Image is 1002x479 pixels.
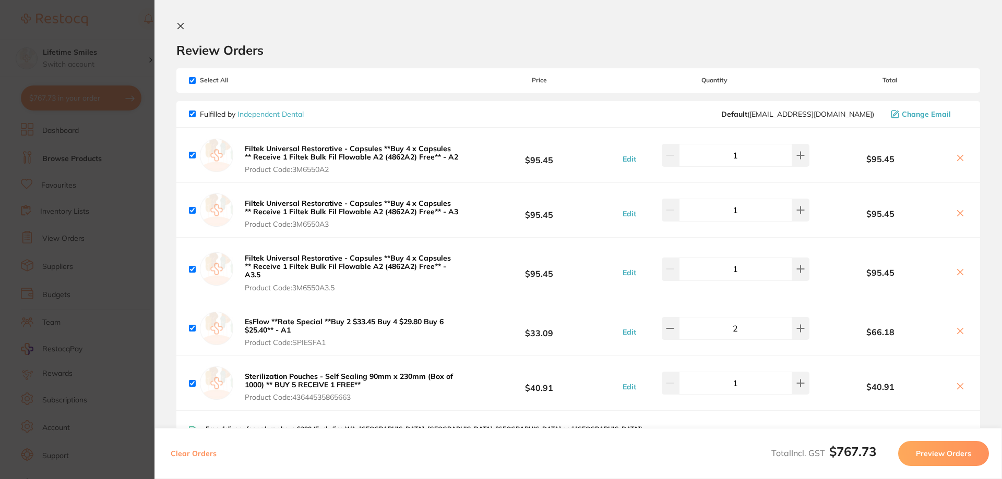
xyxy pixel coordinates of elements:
[242,372,461,402] button: Sterilization Pouches - Self Sealing 90mm x 230mm (Box of 1000) ** BUY 5 RECEIVE 1 FREE** Product...
[812,77,968,84] span: Total
[176,42,980,58] h2: Review Orders
[168,441,220,466] button: Clear Orders
[812,268,949,277] b: $95.45
[245,338,458,347] span: Product Code: SPIESFA1
[245,253,451,279] b: Filtek Universal Restorative - Capsules **Buy 4 x Capsules ** Receive 1 Filtek Bulk Fil Flowable ...
[245,165,458,174] span: Product Code: 3M6550A2
[245,284,458,292] span: Product Code: 3M6550A3.5
[461,318,617,338] b: $33.09
[200,110,304,118] p: Fulfilled by
[461,260,617,279] b: $95.45
[902,110,951,118] span: Change Email
[619,268,639,277] button: Edit
[812,327,949,337] b: $66.18
[812,154,949,164] b: $95.45
[242,144,461,174] button: Filtek Universal Restorative - Capsules **Buy 4 x Capsules ** Receive 1 Filtek Bulk Fil Flowable ...
[242,199,461,229] button: Filtek Universal Restorative - Capsules **Buy 4 x Capsules ** Receive 1 Filtek Bulk Fil Flowable ...
[619,209,639,218] button: Edit
[245,199,458,216] b: Filtek Universal Restorative - Capsules **Buy 4 x Capsules ** Receive 1 Filtek Bulk Fil Flowable ...
[200,139,233,172] img: empty.jpg
[721,110,874,118] span: orders@independentdental.com.au
[245,220,458,228] span: Product Code: 3M6550A3
[619,327,639,337] button: Edit
[461,77,617,84] span: Price
[245,317,444,335] b: EsFlow **Rate Special **Buy 2 $33.45 Buy 4 $29.80 Buy 6 $25.40** - A1
[812,382,949,391] b: $40.91
[619,154,639,164] button: Edit
[619,382,639,391] button: Edit
[461,201,617,220] b: $95.45
[200,312,233,345] img: empty.jpg
[245,393,458,401] span: Product Code: 43644535865663
[245,144,458,162] b: Filtek Universal Restorative - Capsules **Buy 4 x Capsules ** Receive 1 Filtek Bulk Fil Flowable ...
[888,109,968,119] button: Change Email
[242,317,461,347] button: EsFlow **Rate Special **Buy 2 $33.45 Buy 4 $29.80 Buy 6 $25.40** - A1 Product Code:SPIESFA1
[200,252,233,286] img: empty.jpg
[898,441,989,466] button: Preview Orders
[461,145,617,165] b: $95.45
[237,109,304,119] a: Independent Dental
[617,77,812,84] span: Quantity
[829,444,876,459] b: $767.73
[721,109,747,119] b: Default
[245,372,453,389] b: Sterilization Pouches - Self Sealing 90mm x 230mm (Box of 1000) ** BUY 5 RECEIVE 1 FREE**
[200,366,233,400] img: empty.jpg
[206,425,642,433] p: Free delivery for orders above $300 (Excluding WA, [GEOGRAPHIC_DATA], [GEOGRAPHIC_DATA], [GEOGRAP...
[189,77,293,84] span: Select All
[200,193,233,227] img: empty.jpg
[461,374,617,393] b: $40.91
[812,209,949,218] b: $95.45
[242,253,461,292] button: Filtek Universal Restorative - Capsules **Buy 4 x Capsules ** Receive 1 Filtek Bulk Fil Flowable ...
[771,448,876,458] span: Total Incl. GST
